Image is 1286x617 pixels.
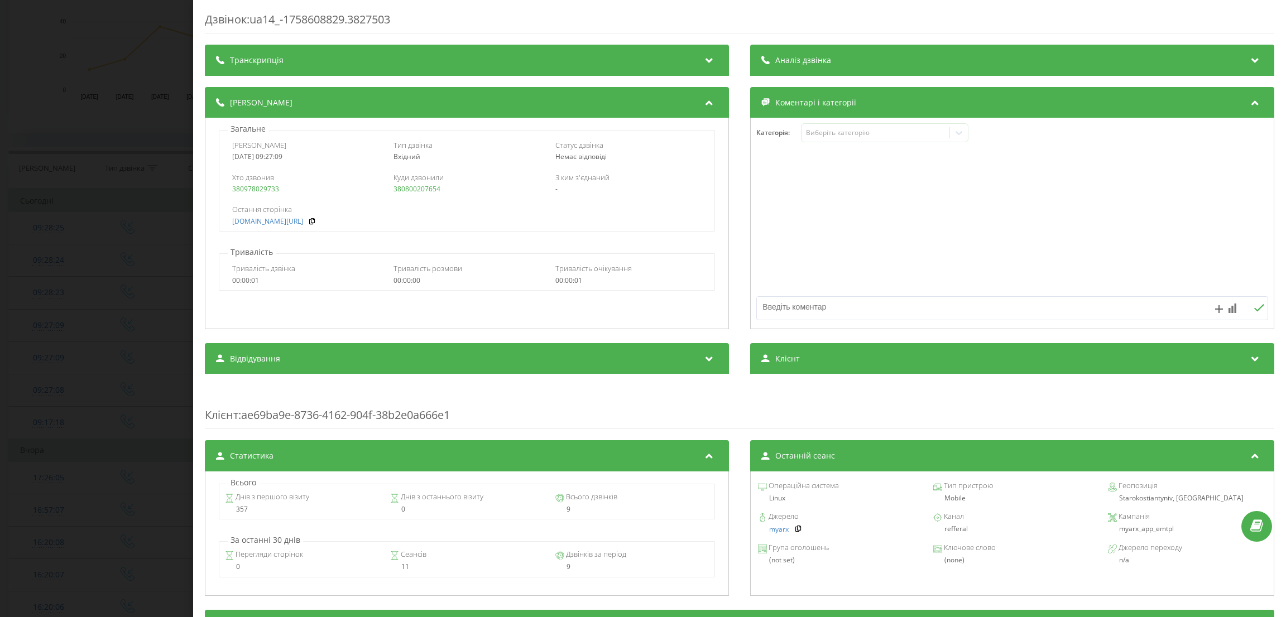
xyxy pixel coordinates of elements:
div: 0 [225,563,378,571]
span: Клієнт [775,353,800,364]
span: Коментарі і категорії [775,97,856,108]
span: [PERSON_NAME] [230,97,292,108]
span: Куди дзвонили [394,172,444,182]
div: - [555,185,702,193]
a: 380978029733 [232,184,279,194]
span: Транскрипція [230,55,284,66]
span: Відвідування [230,353,280,364]
a: 380800207654 [394,184,440,194]
p: Тривалість [228,247,276,258]
span: Ключове слово [942,542,995,553]
div: [DATE] 09:27:09 [232,153,378,161]
div: 00:00:01 [232,277,378,285]
span: Перегляди сторінок [234,549,303,560]
span: Аналіз дзвінка [775,55,831,66]
div: 00:00:01 [555,277,702,285]
div: myarx_app_emtpl [1108,525,1266,533]
span: Кампанія [1117,511,1150,522]
span: Статистика [230,450,273,461]
h4: Категорія : [756,129,801,137]
a: [DOMAIN_NAME][URL] [232,218,303,225]
span: Тип пристрою [942,480,992,491]
div: (not set) [758,556,916,564]
span: З ким з'єднаний [555,172,609,182]
div: refferal [933,525,1091,533]
div: 357 [225,505,378,513]
a: myarx [769,526,789,533]
span: Хто дзвонив [232,172,273,182]
div: 11 [390,563,544,571]
div: Mobile [933,494,1091,502]
div: Starokostiantyniv, [GEOGRAPHIC_DATA] [1108,494,1266,502]
p: Загальне [228,123,268,134]
div: Виберіть категорію [805,128,945,137]
span: [PERSON_NAME] [232,140,286,150]
span: Геопозиція [1117,480,1158,491]
div: 9 [555,563,708,571]
p: За останні 30 днів [228,534,303,546]
span: Немає відповіді [555,152,606,161]
span: Всього дзвінків [564,491,617,503]
div: Linux [758,494,916,502]
div: 00:00:00 [394,277,540,285]
div: 9 [555,505,708,513]
div: n/a [1119,556,1266,564]
div: Дзвінок : ua14_-1758608829.3827503 [205,12,1274,33]
span: Останній сеанс [775,450,835,461]
p: Всього [228,477,259,488]
span: Остання сторінка [232,204,291,214]
span: Сеансів [399,549,426,560]
span: Джерело [767,511,799,522]
span: Операційна система [767,480,839,491]
span: Статус дзвінка [555,140,603,150]
span: Днів з останнього візиту [399,491,483,503]
span: Тривалість розмови [394,263,462,273]
span: Тривалість дзвінка [232,263,295,273]
span: Тип дзвінка [394,140,433,150]
span: Джерело переходу [1117,542,1182,553]
span: Група оголошень [767,542,829,553]
div: (none) [933,556,1091,564]
div: : ae69ba9e-8736-4162-904f-38b2e0a666e1 [205,385,1274,429]
span: Днів з першого візиту [234,491,309,503]
span: Дзвінків за період [564,549,626,560]
div: 0 [390,505,544,513]
span: Вхідний [394,152,420,161]
span: Тривалість очікування [555,263,631,273]
span: Канал [942,511,963,522]
span: Клієнт [205,407,238,422]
